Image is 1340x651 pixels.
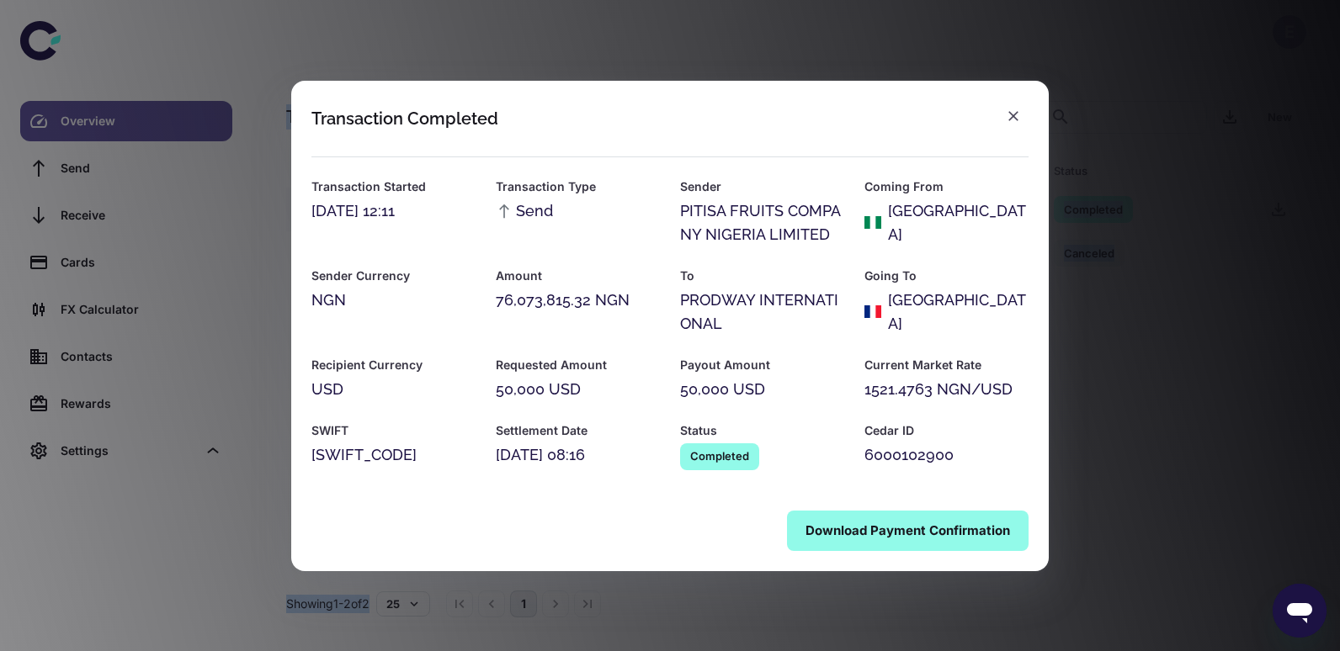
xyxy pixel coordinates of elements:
[864,267,1029,285] h6: Going To
[864,378,1029,401] div: 1521.4763 NGN/USD
[311,356,476,374] h6: Recipient Currency
[864,443,1029,467] div: 6000102900
[787,511,1029,551] button: Download Payment Confirmation
[496,199,553,223] span: Send
[496,378,660,401] div: 50,000 USD
[864,356,1029,374] h6: Current Market Rate
[680,356,844,374] h6: Payout Amount
[1273,584,1327,638] iframe: Button to launch messaging window
[311,378,476,401] div: USD
[496,421,660,440] h6: Settlement Date
[680,288,844,336] div: PRODWAY INTERNATIONAL
[311,288,476,312] div: NGN
[311,443,476,467] div: [SWIFT_CODE]
[680,199,844,246] div: PITISA FRUITS COMPANY NIGERIA LIMITED
[496,267,660,285] h6: Amount
[680,267,844,285] h6: To
[311,421,476,440] h6: SWIFT
[888,288,1029,336] div: [GEOGRAPHIC_DATA]
[311,177,476,196] h6: Transaction Started
[496,177,660,196] h6: Transaction Type
[680,447,759,464] span: Completed
[311,267,476,285] h6: Sender Currency
[680,378,844,401] div: 50,000 USD
[496,356,660,374] h6: Requested Amount
[680,177,844,196] h6: Sender
[311,199,476,223] div: [DATE] 12:11
[496,443,660,467] div: [DATE] 08:16
[496,288,660,312] div: 76,073,815.32 NGN
[864,177,1029,196] h6: Coming From
[311,108,498,129] div: Transaction Completed
[888,199,1029,246] div: [GEOGRAPHIC_DATA]
[864,421,1029,440] h6: Cedar ID
[680,421,844,440] h6: Status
